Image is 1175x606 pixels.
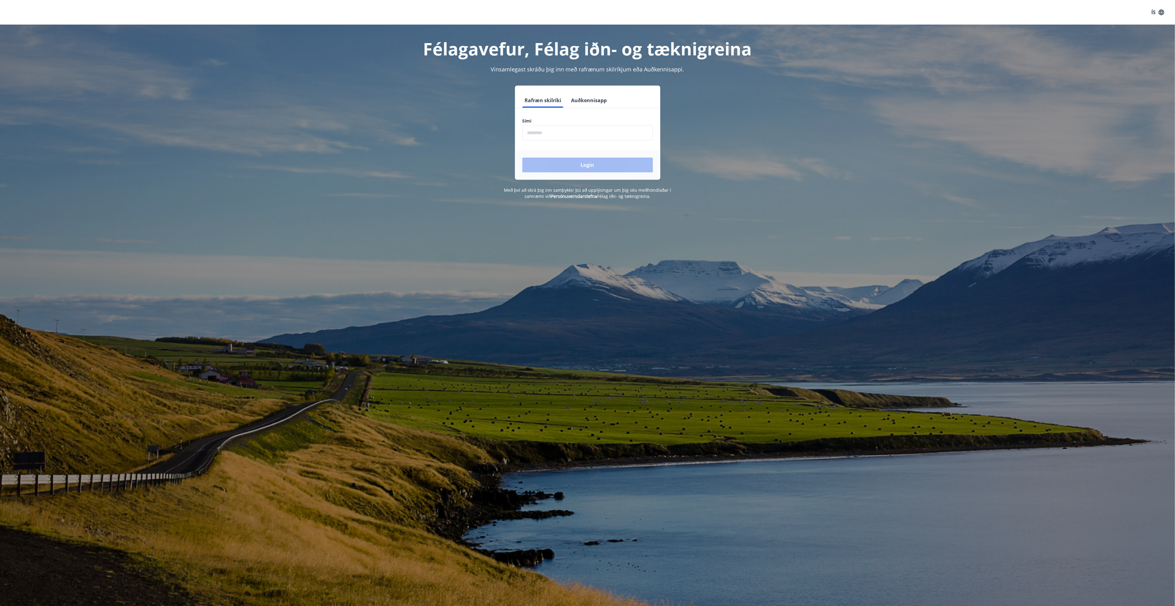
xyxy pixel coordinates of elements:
[522,118,653,124] label: Sími
[373,37,802,60] h1: Félagavefur, Félag iðn- og tæknigreina
[1148,7,1168,18] button: ÍS
[522,93,564,108] button: Rafræn skilríki
[551,193,597,199] a: Persónuverndarstefna
[491,66,684,73] span: Vinsamlegast skráðu þig inn með rafrænum skilríkjum eða Auðkennisappi.
[504,187,671,199] span: Með því að skrá þig inn samþykkir þú að upplýsingar um þig séu meðhöndlaðar í samræmi við Félag i...
[569,93,610,108] button: Auðkennisapp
